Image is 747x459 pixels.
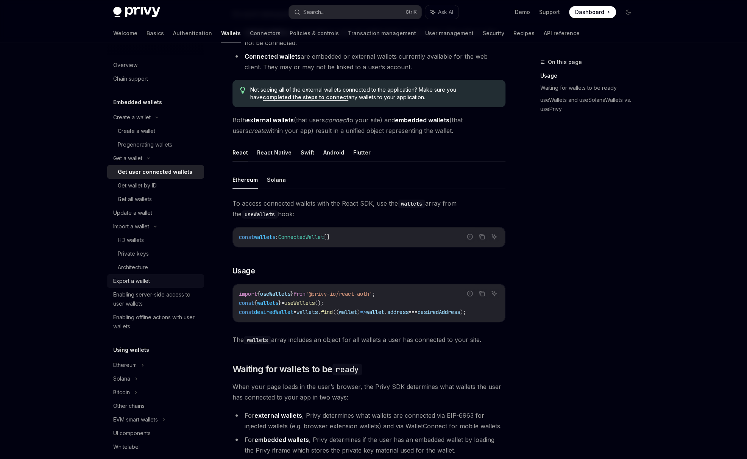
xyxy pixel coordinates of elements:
span: Not seeing all of the external wallets connected to the application? Make sure you have any walle... [250,86,497,101]
div: Update a wallet [113,208,152,217]
span: = [293,309,296,315]
a: Get user connected wallets [107,165,204,179]
span: Waiting for wallets to be [232,363,362,375]
div: Import a wallet [113,222,149,231]
span: Usage [232,265,255,276]
span: (( [333,309,339,315]
a: Chain support [107,72,204,86]
a: Dashboard [569,6,616,18]
span: Ask AI [438,8,453,16]
a: Support [539,8,560,16]
span: Both (that users to your site) and (that users within your app) result in a unified object repres... [232,115,505,136]
span: desiredAddress [418,309,460,315]
a: Whitelabel [107,440,204,454]
button: React Native [257,144,292,161]
button: React [232,144,248,161]
a: Export a wallet [107,274,204,288]
span: find [321,309,333,315]
span: desiredWallet [254,309,293,315]
div: Bitcoin [113,388,130,397]
div: Whitelabel [113,442,140,451]
li: For , Privy determines if the user has an embedded wallet by loading the Privy iframe which store... [232,434,505,456]
a: Wallets [221,24,241,42]
a: Transaction management [348,24,416,42]
div: Create a wallet [113,113,151,122]
span: wallet [366,309,384,315]
li: are embedded or external wallets currently available for the web client. They may or may not be l... [232,51,505,72]
span: To access connected wallets with the React SDK, use the array from the hook: [232,198,505,219]
button: Report incorrect code [465,289,475,298]
div: Enabling server-side access to user wallets [113,290,200,308]
a: Get all wallets [107,192,204,206]
button: Flutter [353,144,371,161]
strong: embedded wallets [254,436,309,443]
em: create [248,127,266,134]
a: Overview [107,58,204,72]
button: Ask AI [425,5,458,19]
span: useWallets [284,300,315,306]
span: { [254,300,257,306]
code: wallets [398,200,425,208]
a: Usage [540,70,640,82]
a: Basics [147,24,164,42]
div: Search... [303,8,324,17]
button: Search...CtrlK [289,5,421,19]
a: HD wallets [107,233,204,247]
button: Copy the contents from the code block [477,232,487,242]
a: Create a wallet [107,124,204,138]
span: ) [357,309,360,315]
div: Solana [113,374,130,383]
div: UI components [113,429,151,438]
a: User management [425,24,474,42]
div: Pregenerating wallets [118,140,172,149]
code: useWallets [242,210,278,219]
a: UI components [107,426,204,440]
span: const [239,300,254,306]
a: Authentication [173,24,212,42]
div: Chain support [113,74,148,83]
span: Dashboard [575,8,604,16]
div: Ethereum [113,361,137,370]
button: Report incorrect code [465,232,475,242]
span: wallets [254,234,275,240]
a: Connectors [250,24,281,42]
em: connect [325,116,348,124]
span: On this page [548,58,582,67]
strong: external wallets [254,412,302,419]
a: API reference [544,24,580,42]
span: Ctrl K [405,9,417,15]
a: Policies & controls [290,24,339,42]
a: Update a wallet [107,206,204,220]
div: Get a wallet [113,154,142,163]
a: Get wallet by ID [107,179,204,192]
a: useWallets and useSolanaWallets vs. usePrivy [540,94,640,115]
a: Pregenerating wallets [107,138,204,151]
span: The array includes an object for all wallets a user has connected to your site. [232,334,505,345]
span: ); [460,309,466,315]
div: Export a wallet [113,276,150,286]
span: useWallets [260,290,290,297]
span: ConnectedWallet [278,234,324,240]
h5: Using wallets [113,345,149,354]
span: } [278,300,281,306]
span: const [239,234,254,240]
div: Get wallet by ID [118,181,157,190]
span: When your page loads in the user’s browser, the Privy SDK determines what wallets the user has co... [232,381,505,403]
span: => [360,309,366,315]
a: Enabling server-side access to user wallets [107,288,204,311]
strong: Connected wallets [245,53,301,60]
div: Enabling offline actions with user wallets [113,313,200,331]
span: wallets [257,300,278,306]
div: EVM smart wallets [113,415,158,424]
button: Copy the contents from the code block [477,289,487,298]
a: Enabling offline actions with user wallets [107,311,204,333]
span: const [239,309,254,315]
span: = [281,300,284,306]
div: Private keys [118,249,149,258]
button: Ask AI [489,289,499,298]
a: Recipes [513,24,535,42]
img: dark logo [113,7,160,17]
code: ready [332,364,362,375]
a: Waiting for wallets to be ready [540,82,640,94]
span: '@privy-io/react-auth' [306,290,372,297]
